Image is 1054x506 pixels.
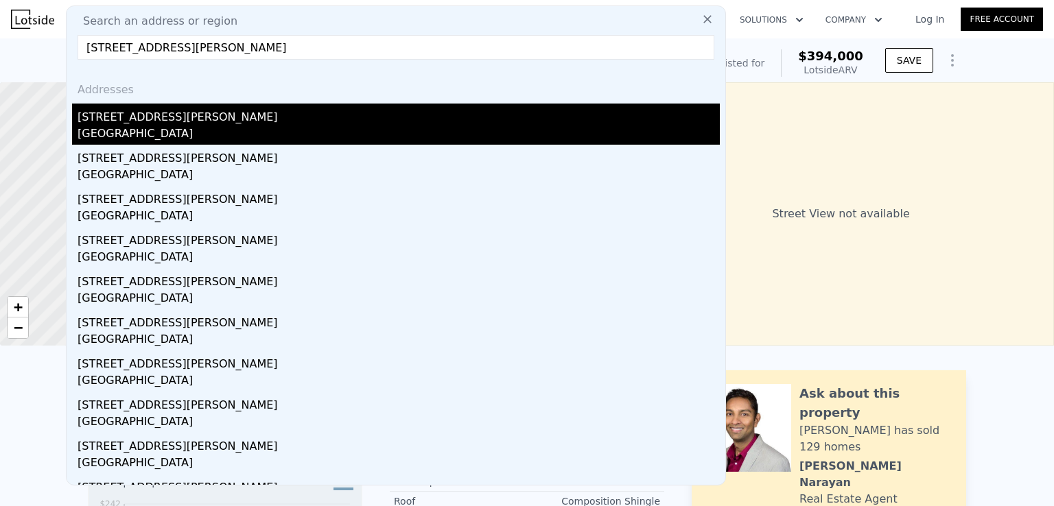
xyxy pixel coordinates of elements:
a: Free Account [961,8,1043,31]
a: Zoom out [8,317,28,338]
span: − [14,319,23,336]
div: [GEOGRAPHIC_DATA] [78,249,720,268]
div: [GEOGRAPHIC_DATA] [78,290,720,309]
div: [STREET_ADDRESS][PERSON_NAME] [78,433,720,455]
div: [GEOGRAPHIC_DATA] [78,331,720,350]
a: Log In [899,12,961,26]
div: Lotside ARV [798,63,863,77]
button: Show Options [939,47,966,74]
span: + [14,298,23,315]
span: Search an address or region [72,13,237,29]
div: [STREET_ADDRESS][PERSON_NAME] [78,268,720,290]
div: [STREET_ADDRESS][PERSON_NAME] [78,145,720,167]
div: [PERSON_NAME] has sold 129 homes [799,422,952,455]
button: SAVE [885,48,933,73]
img: Lotside [11,10,54,29]
div: [GEOGRAPHIC_DATA] [78,208,720,227]
button: Company [815,8,893,32]
div: [STREET_ADDRESS][PERSON_NAME] [78,309,720,331]
div: [GEOGRAPHIC_DATA] [78,413,720,433]
div: Price per Square Foot [97,475,225,497]
a: Zoom in [8,297,28,317]
div: [GEOGRAPHIC_DATA] [78,167,720,186]
div: [GEOGRAPHIC_DATA] [78,372,720,391]
input: Enter an address, city, region, neighborhood or zip code [78,35,714,60]
div: [STREET_ADDRESS][PERSON_NAME] [78,104,720,125]
div: [PERSON_NAME] Narayan [799,458,952,491]
div: Street View not available [628,82,1054,346]
div: [STREET_ADDRESS][PERSON_NAME] [78,391,720,413]
div: [STREET_ADDRESS][PERSON_NAME] [78,350,720,372]
div: [GEOGRAPHIC_DATA] [78,455,720,474]
div: [STREET_ADDRESS][PERSON_NAME] [78,474,720,496]
button: Solutions [729,8,815,32]
div: [GEOGRAPHIC_DATA] [78,125,720,145]
div: Addresses [72,71,720,104]
div: Ask about this property [799,384,952,422]
div: [STREET_ADDRESS][PERSON_NAME] [78,186,720,208]
div: [STREET_ADDRESS][PERSON_NAME] [78,227,720,249]
span: $394,000 [798,49,863,63]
